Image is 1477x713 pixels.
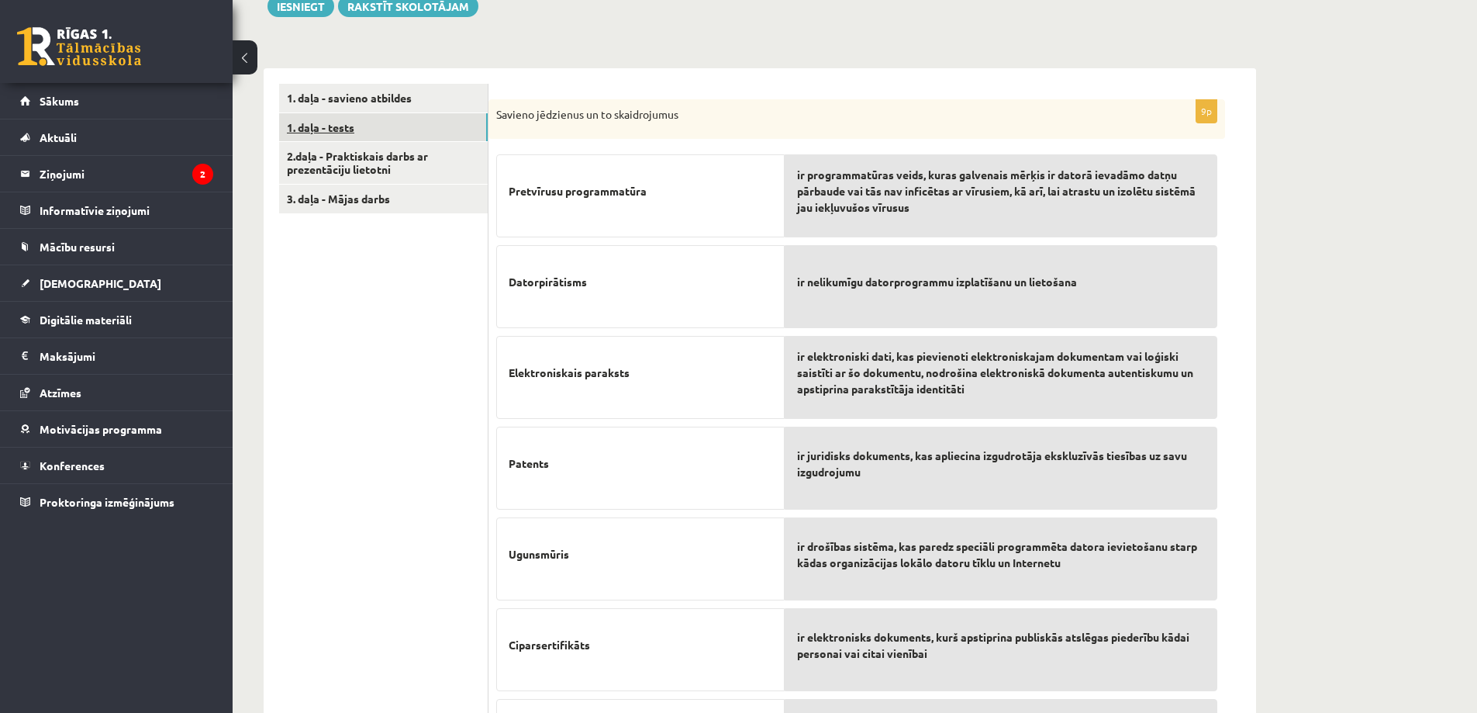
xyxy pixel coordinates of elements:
span: ir juridisks dokuments, kas apliecina izgudrotāja ekskluzīvās tiesības uz savu izgudrojumu [797,448,1205,480]
span: Digitālie materiāli [40,313,132,327]
a: Konferences [20,448,213,483]
span: Motivācijas programma [40,422,162,436]
legend: Informatīvie ziņojumi [40,192,213,228]
span: Aktuāli [40,130,77,144]
span: ir programmatūras veids, kuras galvenais mērķis ir datorā ievadāmo datņu pārbaude vai tās nav inf... [797,167,1205,216]
a: Informatīvie ziņojumi [20,192,213,228]
span: Pretvīrusu programmatūra [509,183,647,199]
span: Ugunsmūris [509,546,569,562]
i: 2 [192,164,213,185]
a: 1. daļa - tests [279,113,488,142]
a: [DEMOGRAPHIC_DATA] [20,265,213,301]
a: Aktuāli [20,119,213,155]
span: ir elektroniski dati, kas pievienoti elektroniskajam dokumentam vai loģiski saistīti ar šo dokume... [797,348,1205,397]
span: Proktoringa izmēģinājums [40,495,174,509]
a: Ziņojumi2 [20,156,213,192]
span: ir nelikumīgu datorprogrammu izplatīšanu un lietošana [797,274,1077,290]
p: 9p [1196,99,1217,123]
span: [DEMOGRAPHIC_DATA] [40,276,161,290]
span: Elektroniskais paraksts [509,365,630,381]
span: ir drošības sistēma, kas paredz speciāli programmēta datora ievietošanu starp kādas organizācijas... [797,538,1205,571]
a: 2.daļa - Praktiskais darbs ar prezentāciju lietotni [279,142,488,184]
a: Motivācijas programma [20,411,213,447]
legend: Ziņojumi [40,156,213,192]
a: Rīgas 1. Tālmācības vidusskola [17,27,141,66]
a: Sākums [20,83,213,119]
a: 3. daļa - Mājas darbs [279,185,488,213]
span: Sākums [40,94,79,108]
span: Konferences [40,459,105,472]
a: Proktoringa izmēģinājums [20,484,213,520]
span: Datorpirātisms [509,274,587,290]
span: Patents [509,455,549,472]
p: Savieno jēdzienus un to skaidrojumus [496,107,1140,123]
a: Digitālie materiāli [20,302,213,337]
a: Atzīmes [20,375,213,410]
span: Ciparsertifikāts [509,637,590,653]
a: Maksājumi [20,338,213,374]
a: Mācību resursi [20,229,213,265]
span: Mācību resursi [40,240,115,254]
a: 1. daļa - savieno atbildes [279,84,488,112]
span: Atzīmes [40,386,81,400]
span: ir elektronisks dokuments, kurš apstiprina publiskās atslēgas piederību kādai personai vai citai ... [797,629,1205,662]
legend: Maksājumi [40,338,213,374]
